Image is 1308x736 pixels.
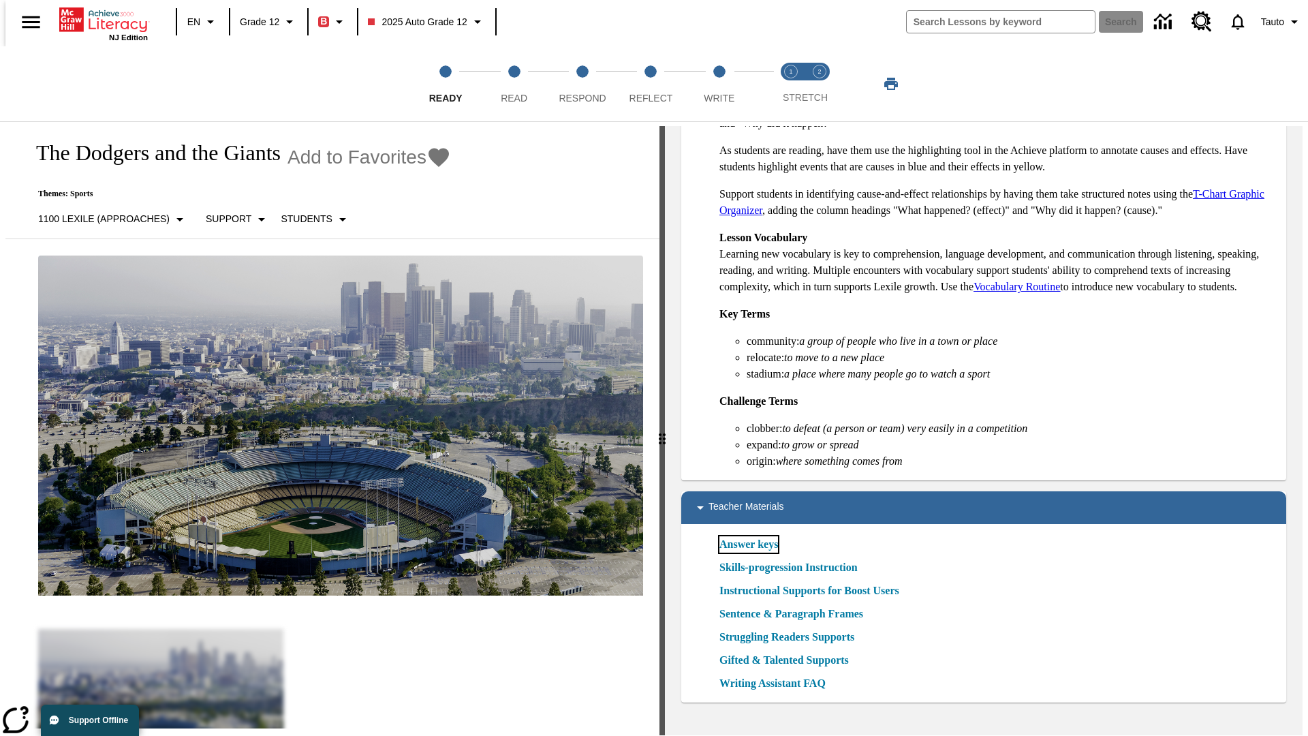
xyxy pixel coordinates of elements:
p: Learning new vocabulary is key to comprehension, language development, and communication through ... [719,230,1275,295]
em: to defeat (a person or team) very easily in a competition [782,423,1027,434]
strong: Lesson Vocabulary [719,232,807,243]
button: Stretch Respond step 2 of 2 [800,46,839,121]
em: a place where many people go to watch a sport [784,368,990,380]
em: where something comes from [776,455,903,467]
li: clobber: [747,420,1275,437]
p: 1100 Lexile (Approaches) [38,212,170,226]
text: 1 [789,68,792,75]
button: Grade: Grade 12, Select a grade [234,10,303,34]
a: Instructional Supports for Boost Users, Will open in new browser window or tab [719,583,899,599]
span: STRETCH [783,92,828,103]
a: Writing Assistant FAQ [719,675,834,692]
a: Struggling Readers Supports [719,629,862,645]
p: Themes: Sports [22,189,451,199]
button: Write step 5 of 5 [680,46,759,121]
li: expand: [747,437,1275,453]
a: Notifications [1220,4,1256,40]
span: Respond [559,93,606,104]
span: Tauto [1261,15,1284,29]
button: Support Offline [41,705,139,736]
a: Resource Center, Will open in new tab [1183,3,1220,40]
p: Students [281,212,332,226]
button: Select Student [275,207,356,232]
span: Grade 12 [240,15,279,29]
button: Reflect step 4 of 5 [611,46,690,121]
button: Add to Favorites - The Dodgers and the Giants [287,145,451,169]
span: EN [187,15,200,29]
span: Read [501,93,527,104]
button: Respond step 3 of 5 [543,46,622,121]
li: origin: [747,453,1275,470]
button: Print [869,72,913,96]
p: Teacher Materials [708,500,784,516]
span: NJ Edition [109,33,148,42]
a: Skills-progression Instruction, Will open in new browser window or tab [719,559,858,576]
em: to move to a new place [784,352,884,363]
em: people who live in a town or place [847,335,997,347]
a: Gifted & Talented Supports [719,652,857,669]
input: search field [907,11,1095,33]
a: Data Center [1146,3,1183,41]
button: Scaffolds, Support [200,207,275,232]
div: Home [59,5,148,42]
li: community: [747,333,1275,350]
button: Ready step 1 of 5 [406,46,485,121]
button: Boost Class color is red. Change class color [313,10,353,34]
button: Read step 2 of 5 [474,46,553,121]
a: Sentence & Paragraph Frames, Will open in new browser window or tab [719,606,863,622]
span: Reflect [629,93,673,104]
div: Press Enter or Spacebar and then press right and left arrow keys to move the slider [659,126,665,735]
button: Class: 2025 Auto Grade 12, Select your class [362,10,490,34]
a: Answer keys, Will open in new browser window or tab [719,536,778,553]
button: Language: EN, Select a language [181,10,225,34]
strong: Key Terms [719,308,770,320]
h1: The Dodgers and the Giants [22,140,281,166]
li: relocate: [747,350,1275,366]
img: Dodgers stadium. [38,256,643,596]
button: Profile/Settings [1256,10,1308,34]
div: Teacher Materials [681,491,1286,524]
span: B [320,13,327,30]
span: Write [704,93,734,104]
div: activity [665,126,1303,735]
em: to grow or spread [781,439,859,450]
p: Support [206,212,251,226]
text: 2 [817,68,821,75]
button: Select Lexile, 1100 Lexile (Approaches) [33,207,193,232]
span: 2025 Auto Grade 12 [368,15,467,29]
button: Stretch Read step 1 of 2 [771,46,811,121]
li: stadium: [747,366,1275,382]
a: Vocabulary Routine [974,281,1060,292]
a: T-Chart Graphic Organizer [719,188,1264,216]
span: Support Offline [69,716,128,725]
p: Support students in identifying cause-and-effect relationships by having them take structured not... [719,186,1275,219]
span: Ready [429,93,463,104]
em: a group of [799,335,844,347]
strong: Challenge Terms [719,395,798,407]
span: Add to Favorites [287,147,426,168]
div: reading [5,126,659,729]
p: As students are reading, have them use the highlighting tool in the Achieve platform to annotate ... [719,142,1275,175]
button: Open side menu [11,2,51,42]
